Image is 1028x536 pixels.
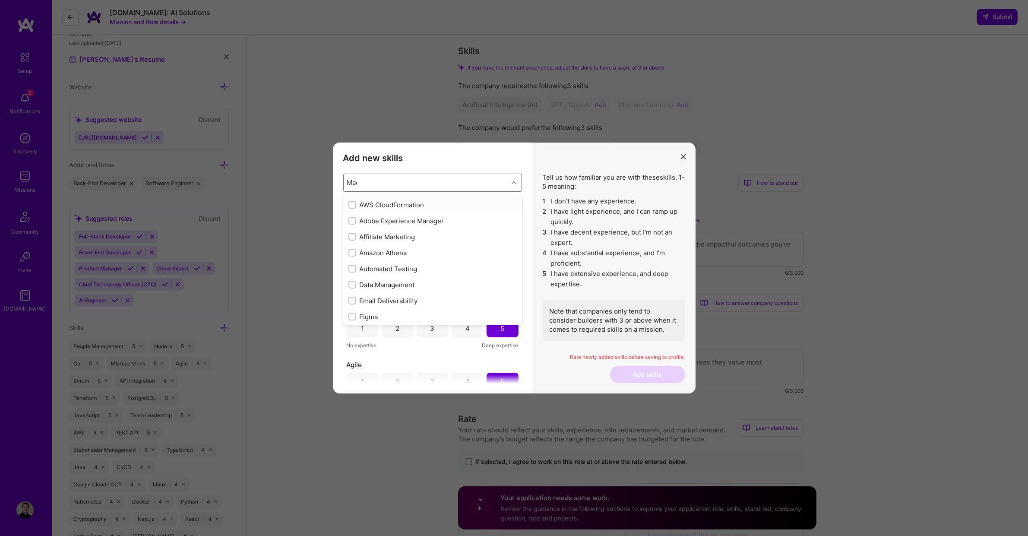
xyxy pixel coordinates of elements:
[333,143,696,394] div: modal
[543,248,685,269] li: I have substantial experience, and I’m proficient.
[395,324,399,333] div: 2
[500,324,504,333] div: 5
[347,341,377,350] span: No expertise
[348,312,517,321] div: Figma
[348,232,517,241] div: Affiliate Marketing
[430,377,435,386] div: 3
[395,377,399,386] div: 2
[543,248,547,269] span: 4
[681,154,686,159] i: icon Close
[543,196,548,206] span: 1
[543,227,547,248] span: 3
[610,366,685,383] button: Add skills
[543,354,685,361] p: Rate newly added skills before saving to profile.
[348,248,517,257] div: Amazon Athena
[465,377,470,386] div: 4
[348,200,517,209] div: AWS CloudFormation
[543,300,685,341] div: Note that companies only tend to consider builders with 3 or above when it comes to required skil...
[348,264,517,273] div: Automated Testing
[361,324,364,333] div: 1
[361,377,364,386] div: 1
[543,269,547,289] span: 5
[465,324,470,333] div: 4
[512,181,516,185] i: icon Chevron
[543,173,685,341] div: Tell us how familiar you are with these skills , 1-5 meaning:
[348,216,517,225] div: Adobe Experience Manager
[347,360,362,369] span: Agile
[543,206,547,227] span: 2
[543,227,685,248] li: I have decent experience, but I'm not an expert.
[543,206,685,227] li: I have light experience, and I can ramp up quickly.
[430,324,435,333] div: 3
[343,153,522,163] h3: Add new skills
[500,377,504,386] div: 5
[348,296,517,305] div: Email Deliverability
[543,196,685,206] li: I don't have any experience.
[543,269,685,289] li: I have extensive experience, and deep expertise.
[348,280,517,289] div: Data Management
[482,341,519,350] span: Deep expertise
